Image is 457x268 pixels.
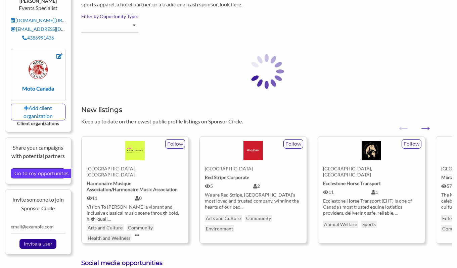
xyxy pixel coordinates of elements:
div: 11 [87,195,135,201]
div: Vision To [PERSON_NAME] a vibrant and inclusive classical music scene through bold, high-quali... [87,204,183,222]
div: 5 [205,183,253,189]
strong: Red Stripe Corporate [205,174,249,180]
p: Keep up to date on the newest public profile listings on Sponsor Circle. [81,117,452,126]
a: Harmonaire Musique Logo[GEOGRAPHIC_DATA], [GEOGRAPHIC_DATA]Harmonaire Musique Association/Harmona... [87,137,183,219]
a: Add client organization [11,104,65,120]
button: Next [419,121,425,128]
p: Community [245,215,272,222]
p: Follow [284,140,303,148]
img: Red Stripe Logo [243,141,263,160]
button: Previous [396,121,403,128]
strong: Moto Canada [22,85,54,92]
strong: Client organizations [17,120,59,126]
div: We are Red Stripe, [GEOGRAPHIC_DATA]’s most loved and trusted company, winning the hearts of our ... [205,192,302,210]
input: Go to my opportunites [11,169,72,178]
img: Loading spinner [233,38,300,105]
div: 0 [135,195,183,201]
p: Arts and Culture [205,215,242,222]
div: [GEOGRAPHIC_DATA], [GEOGRAPHIC_DATA] [87,166,183,178]
a: Arts and Culture [87,224,124,231]
p: Environment [205,225,234,232]
div: 1 [371,189,420,195]
div: [GEOGRAPHIC_DATA] [205,166,302,172]
p: Animal Welfare [323,221,358,228]
a: [DOMAIN_NAME][URL][PERSON_NAME][PERSON_NAME] [11,17,140,23]
input: email@example.com [11,220,65,233]
p: Follow [166,140,185,148]
h3: Social media opportunities [81,259,452,267]
strong: Ecclestone Horse Transport [323,180,381,186]
p: Invite someone to join Sponsor Circle [11,195,65,212]
a: 4386991436 [22,35,54,41]
div: Ecclestone Horse Transport (EHT) is one of Canada's most trusted equine logistics providers, deli... [323,198,420,216]
a: [EMAIL_ADDRESS][DOMAIN_NAME] [11,26,95,32]
p: Sports [361,221,377,228]
div: 2 [253,183,302,189]
div: [GEOGRAPHIC_DATA], [GEOGRAPHIC_DATA] [323,166,420,178]
img: Ecclestone Horse Transport Logo [362,141,381,160]
input: Invite a user [20,239,56,249]
p: Share your campaigns with potential partners [11,143,65,160]
img: yp66v0sasgcapjckc3yt [29,60,47,79]
label: Filter by Opportunity Type: [81,13,452,19]
a: Health and Wellness [87,234,131,242]
img: Harmonaire Musique Logo [125,141,145,160]
a: Community [127,224,154,231]
div: 11 [323,189,371,195]
a: Moto Canada [19,60,57,91]
p: Follow [402,140,421,148]
h2: New listings [81,105,452,114]
strong: Harmonaire Musique Association/Harmonaire Music Association [87,180,178,192]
